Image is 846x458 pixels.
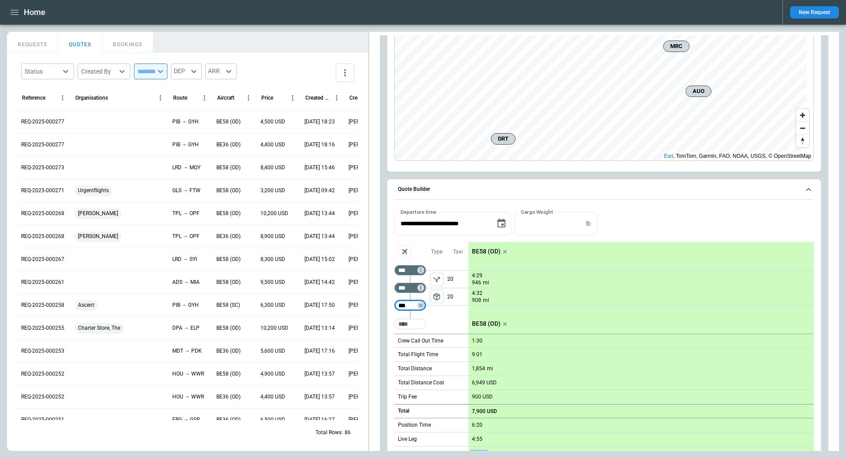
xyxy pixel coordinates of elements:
[336,63,354,82] button: more
[216,324,241,332] p: BE58 (OD)
[198,92,211,104] button: Route column menu
[172,164,200,171] p: LRD → MQY
[216,141,241,149] p: BE36 (OD)
[394,283,426,293] div: Not found
[260,347,285,355] p: 5,600 USD
[430,273,443,286] span: Type of sector
[216,164,241,171] p: BE58 (OD)
[216,118,241,126] p: BE58 (OD)
[172,141,199,149] p: PIB → GYH
[430,273,443,286] button: left aligned
[171,63,202,79] div: DEP
[21,164,64,171] p: REQ-2025-000273
[154,92,167,104] button: Organisations column menu
[260,118,285,126] p: 4,500 USD
[315,429,343,436] p: Total Rows:
[349,118,386,126] p: [PERSON_NAME]
[81,67,116,76] div: Created By
[447,288,468,305] p: 20
[304,279,335,286] p: 08/26/2025 14:42
[21,393,64,401] p: REQ-2025-000252
[521,208,553,216] label: Cargo Weight
[21,256,64,263] p: REQ-2025-000267
[216,210,241,217] p: BE58 (OD)
[216,347,241,355] p: BE36 (OD)
[796,122,809,134] button: Zoom out
[172,347,202,355] p: MDT → PDK
[349,370,386,378] p: [PERSON_NAME]
[472,338,482,344] p: 1:30
[472,272,482,279] p: 4:29
[260,233,285,240] p: 8,900 USD
[205,63,237,79] div: ARR
[398,408,409,414] h6: Total
[330,92,343,104] button: Created At (UTC-05:00) column menu
[398,421,431,429] p: Position Time
[21,279,64,286] p: REQ-2025-000261
[349,279,386,286] p: [PERSON_NAME]
[349,324,386,332] p: [PERSON_NAME]
[472,380,497,386] p: 6,949 USD
[349,95,375,101] div: Created by
[796,134,809,147] button: Reset bearing to north
[495,134,512,143] span: DRT
[345,429,351,436] p: 86
[22,95,45,101] div: Reference
[25,67,60,76] div: Status
[260,279,285,286] p: 9,500 USD
[21,324,64,332] p: REQ-2025-000255
[472,320,501,328] p: BE58 (OD)
[431,248,442,256] p: Type
[472,279,481,287] p: 946
[394,265,426,276] div: Not found
[398,337,443,345] p: Crew Call Out Time
[401,208,437,216] label: Departure time
[472,365,485,372] p: 1,854
[790,6,839,19] button: New Request
[472,351,482,358] p: 9:01
[664,152,811,160] div: , TomTom, Garmin, FAO, NOAA, USGS, © OpenStreetMap
[260,164,285,171] p: 8,400 USD
[349,256,386,263] p: [PERSON_NAME]
[447,271,468,288] p: 20
[304,233,335,240] p: 09/04/2025 13:44
[304,370,335,378] p: 08/13/2025 13:57
[304,118,335,126] p: 09/12/2025 18:23
[286,92,299,104] button: Price column menu
[172,187,200,194] p: GLS → FTW
[304,256,335,263] p: 09/03/2025 15:02
[349,393,386,401] p: [PERSON_NAME]
[304,164,335,171] p: 09/11/2025 15:46
[74,225,122,248] span: [PERSON_NAME]
[430,290,443,303] button: left aligned
[398,379,444,387] p: Total Distance Cost
[349,347,386,355] p: [PERSON_NAME]
[398,365,432,372] p: Total Distance
[7,32,58,53] button: REQUESTS
[394,300,426,311] div: Not found
[21,141,64,149] p: REQ-2025-000277
[172,233,200,240] p: TPL → OPF
[260,256,285,263] p: 8,300 USD
[21,302,64,309] p: REQ-2025-000258
[74,294,98,317] span: Ascent
[21,187,64,194] p: REQ-2025-000271
[472,394,493,400] p: 900 USD
[216,302,240,309] p: BE58 (SC)
[102,32,153,53] button: BOOKINGS
[493,215,510,232] button: Choose date, selected date is Sep 16, 2025
[472,248,501,255] p: BE58 (OD)
[21,370,64,378] p: REQ-2025-000252
[430,290,443,303] span: Type of sector
[172,279,200,286] p: ADS → MIA
[260,141,285,149] p: 4,400 USD
[349,141,386,149] p: [PERSON_NAME]
[74,317,124,339] span: Charter Store, The
[664,153,673,159] a: Esri
[172,302,199,309] p: PIB → GYH
[304,210,335,217] p: 09/04/2025 13:44
[21,233,64,240] p: REQ-2025-000268
[74,179,112,202] span: Urgentflights
[260,210,288,217] p: 10,200 USD
[304,141,335,149] p: 09/12/2025 18:16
